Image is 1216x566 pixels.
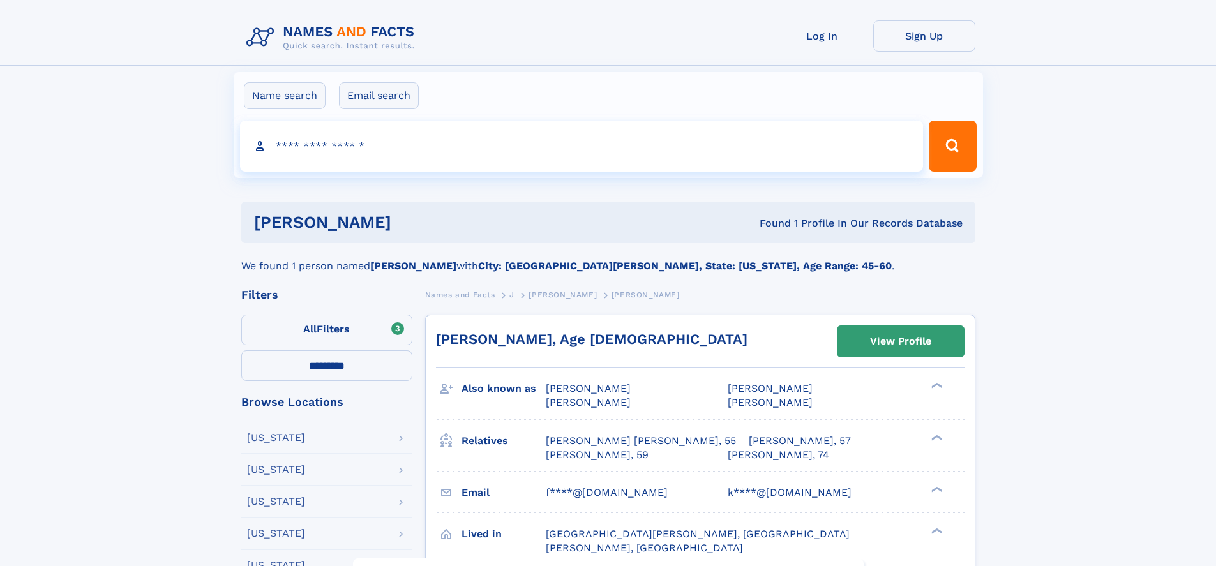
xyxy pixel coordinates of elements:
[478,260,892,272] b: City: [GEOGRAPHIC_DATA][PERSON_NAME], State: [US_STATE], Age Range: 45-60
[509,290,514,299] span: J
[546,542,743,554] span: [PERSON_NAME], [GEOGRAPHIC_DATA]
[462,523,546,545] h3: Lived in
[241,289,412,301] div: Filters
[247,433,305,443] div: [US_STATE]
[529,287,597,302] a: [PERSON_NAME]
[546,448,649,462] a: [PERSON_NAME], 59
[241,20,425,55] img: Logo Names and Facts
[425,287,495,302] a: Names and Facts
[370,260,456,272] b: [PERSON_NAME]
[247,528,305,539] div: [US_STATE]
[728,396,813,408] span: [PERSON_NAME]
[339,82,419,109] label: Email search
[546,382,631,394] span: [PERSON_NAME]
[771,20,873,52] a: Log In
[546,528,850,540] span: [GEOGRAPHIC_DATA][PERSON_NAME], [GEOGRAPHIC_DATA]
[728,448,829,462] a: [PERSON_NAME], 74
[928,526,943,535] div: ❯
[749,434,851,448] a: [PERSON_NAME], 57
[546,434,736,448] a: [PERSON_NAME] [PERSON_NAME], 55
[928,433,943,442] div: ❯
[462,482,546,503] h3: Email
[575,216,963,230] div: Found 1 Profile In Our Records Database
[241,396,412,408] div: Browse Locations
[241,243,975,274] div: We found 1 person named with .
[929,121,976,172] button: Search Button
[462,378,546,399] h3: Also known as
[837,326,964,357] a: View Profile
[247,465,305,475] div: [US_STATE]
[546,396,631,408] span: [PERSON_NAME]
[928,485,943,493] div: ❯
[462,430,546,452] h3: Relatives
[254,214,576,230] h1: [PERSON_NAME]
[240,121,924,172] input: search input
[244,82,326,109] label: Name search
[873,20,975,52] a: Sign Up
[436,331,747,347] a: [PERSON_NAME], Age [DEMOGRAPHIC_DATA]
[303,323,317,335] span: All
[728,382,813,394] span: [PERSON_NAME]
[612,290,680,299] span: [PERSON_NAME]
[928,382,943,390] div: ❯
[509,287,514,302] a: J
[241,315,412,345] label: Filters
[870,327,931,356] div: View Profile
[247,496,305,507] div: [US_STATE]
[529,290,597,299] span: [PERSON_NAME]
